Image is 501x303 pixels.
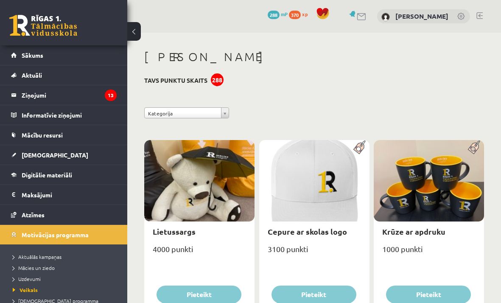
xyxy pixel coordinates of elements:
a: Aktuālās kampaņas [13,253,119,261]
a: Veikals [13,286,119,294]
span: Digitālie materiāli [22,171,72,179]
img: Populāra prece [350,140,369,154]
span: Sākums [22,51,43,59]
a: Atzīmes [11,205,117,224]
span: 370 [289,11,301,19]
a: Informatīvie ziņojumi [11,105,117,125]
span: 288 [268,11,280,19]
a: Maksājumi [11,185,117,205]
a: [PERSON_NAME] [395,12,448,20]
span: Aktuālās kampaņas [13,253,62,260]
a: Mācību resursi [11,125,117,145]
span: Atzīmes [22,211,45,219]
div: 4000 punkti [144,242,255,263]
legend: Informatīvie ziņojumi [22,105,117,125]
a: 288 mP [268,11,288,17]
span: Veikals [13,286,38,293]
h1: [PERSON_NAME] [144,50,484,64]
img: Populāra prece [465,140,484,154]
a: Aktuāli [11,65,117,85]
span: mP [281,11,288,17]
a: 370 xp [289,11,312,17]
span: Kategorija [148,108,218,119]
span: Mācies un ziedo [13,264,55,271]
a: Digitālie materiāli [11,165,117,185]
span: Aktuāli [22,71,42,79]
a: Cepure ar skolas logo [268,227,347,236]
a: Sākums [11,45,117,65]
span: Motivācijas programma [22,231,89,238]
div: 3100 punkti [259,242,369,263]
i: 13 [105,90,117,101]
a: Krūze ar apdruku [382,227,445,236]
div: 288 [211,73,224,86]
a: Uzdevumi [13,275,119,283]
legend: Maksājumi [22,185,117,205]
a: Ziņojumi13 [11,85,117,105]
a: Mācies un ziedo [13,264,119,272]
a: Lietussargs [153,227,196,236]
div: 1000 punkti [374,242,484,263]
a: Motivācijas programma [11,225,117,244]
legend: Ziņojumi [22,85,117,105]
img: Kitija Lurina [381,13,390,21]
span: Mācību resursi [22,131,63,139]
a: Rīgas 1. Tālmācības vidusskola [9,15,77,36]
span: Uzdevumi [13,275,41,282]
span: [DEMOGRAPHIC_DATA] [22,151,88,159]
a: [DEMOGRAPHIC_DATA] [11,145,117,165]
h3: Tavs punktu skaits [144,77,207,84]
span: xp [302,11,308,17]
a: Kategorija [144,107,229,118]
